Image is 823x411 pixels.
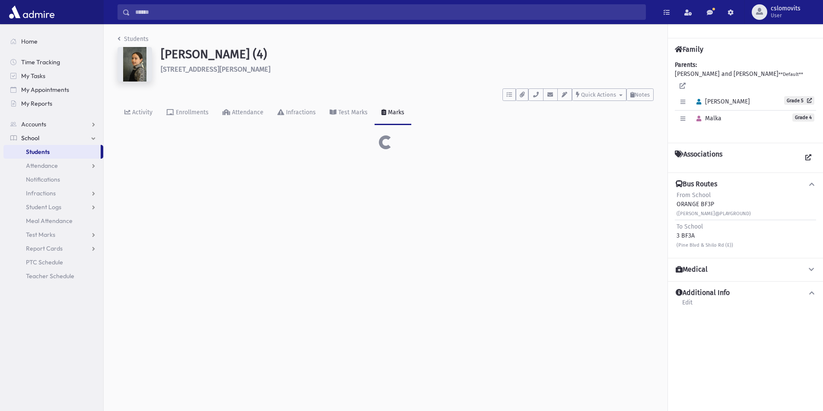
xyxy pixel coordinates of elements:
a: View all Associations [801,150,816,166]
h1: [PERSON_NAME] (4) [161,47,654,62]
a: Attendance [3,159,103,173]
a: My Reports [3,97,103,110]
small: ([PERSON_NAME]@PLAYGROUND) [677,211,751,216]
span: My Tasks [21,72,45,80]
span: cslomovits [771,5,801,12]
a: Marks [375,101,411,125]
span: Quick Actions [581,91,616,98]
small: (Pine Blvd & Shilo Rd (E)) [677,242,733,248]
a: Meal Attendance [3,214,103,228]
button: Notes [626,88,654,101]
span: [PERSON_NAME] [693,98,750,105]
span: Students [26,148,50,156]
a: PTC Schedule [3,255,103,269]
span: Home [21,38,38,45]
a: Edit [682,298,693,313]
span: Teacher Schedule [26,272,74,280]
span: Notifications [26,176,60,183]
span: To School [677,223,703,230]
span: PTC Schedule [26,258,63,266]
a: Report Cards [3,242,103,255]
div: [PERSON_NAME] and [PERSON_NAME] [675,60,816,136]
button: Bus Routes [675,180,816,189]
h4: Family [675,45,703,53]
a: Students [118,35,149,43]
a: Students [3,145,101,159]
div: Attendance [230,109,264,116]
a: Home [3,35,103,48]
a: Notifications [3,173,103,186]
h4: Bus Routes [676,180,717,189]
div: ORANGE BF3P [677,191,751,218]
div: Enrollments [174,109,209,116]
h4: Additional Info [676,289,730,298]
span: Grade 4 [792,113,814,122]
a: Accounts [3,117,103,131]
a: Infractions [270,101,323,125]
a: Time Tracking [3,55,103,69]
span: Malka [693,115,721,122]
div: Test Marks [337,109,368,116]
span: Report Cards [26,245,63,252]
a: School [3,131,103,145]
span: Accounts [21,120,46,128]
button: Quick Actions [572,88,626,101]
span: From School [677,191,711,199]
nav: breadcrumb [118,35,149,47]
a: Student Logs [3,200,103,214]
input: Search [130,4,645,20]
span: Infractions [26,189,56,197]
a: Test Marks [3,228,103,242]
div: 3 BF3A [677,222,733,249]
a: Enrollments [159,101,216,125]
div: Marks [386,109,404,116]
span: My Appointments [21,86,69,94]
h4: Associations [675,150,722,166]
span: Time Tracking [21,58,60,66]
div: Activity [130,109,153,116]
span: Attendance [26,162,58,169]
a: Grade 5 [784,96,814,105]
span: School [21,134,39,142]
a: Teacher Schedule [3,269,103,283]
b: Parents: [675,61,697,69]
a: My Tasks [3,69,103,83]
span: Student Logs [26,203,61,211]
a: Attendance [216,101,270,125]
a: Infractions [3,186,103,200]
span: User [771,12,801,19]
a: My Appointments [3,83,103,97]
span: Meal Attendance [26,217,73,225]
button: Additional Info [675,289,816,298]
span: Notes [635,91,650,98]
button: Medical [675,265,816,274]
span: Test Marks [26,231,55,238]
h4: Medical [676,265,708,274]
h6: [STREET_ADDRESS][PERSON_NAME] [161,65,654,73]
img: AdmirePro [7,3,57,21]
a: Activity [118,101,159,125]
a: Test Marks [323,101,375,125]
div: Infractions [284,109,316,116]
span: My Reports [21,100,52,107]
